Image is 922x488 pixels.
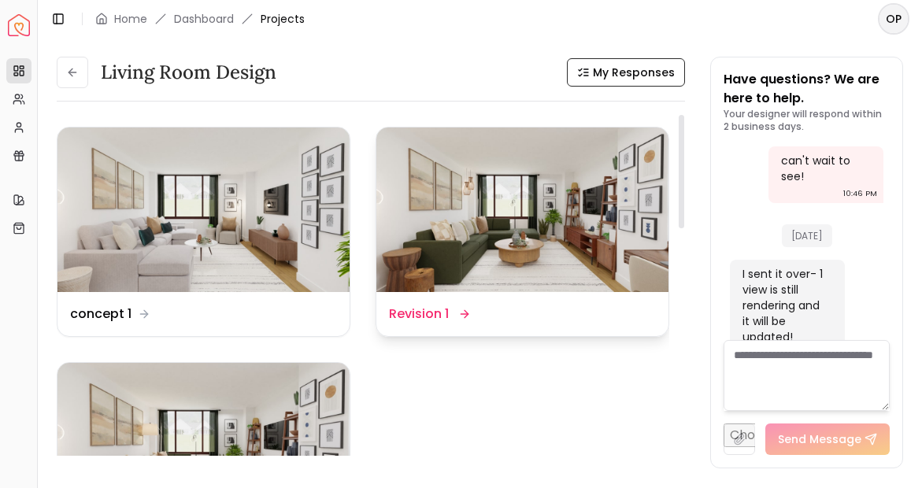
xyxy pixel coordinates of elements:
span: [DATE] [782,224,832,247]
dd: Revision 1 [389,305,449,323]
div: I sent it over- 1 view is still rendering and it will be updated! [742,266,829,345]
a: Dashboard [174,11,234,27]
a: concept 1concept 1 [57,127,350,337]
span: Projects [261,11,305,27]
dd: concept 1 [70,305,131,323]
button: My Responses [567,58,685,87]
nav: breadcrumb [95,11,305,27]
a: Spacejoy [8,14,30,36]
button: OP [878,3,909,35]
h3: Living Room design [101,60,276,85]
a: Home [114,11,147,27]
a: Revision 1Revision 1 [376,127,669,337]
img: concept 1 [57,128,350,292]
span: OP [879,5,908,33]
img: Spacejoy Logo [8,14,30,36]
p: Your designer will respond within 2 business days. [724,108,890,133]
div: can't wait to see! [781,153,868,184]
div: 10:46 PM [843,186,877,201]
p: Have questions? We are here to help. [724,70,890,108]
span: My Responses [593,65,675,80]
img: Revision 1 [376,128,668,292]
